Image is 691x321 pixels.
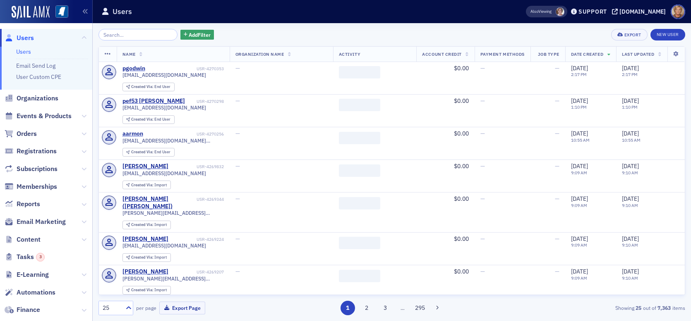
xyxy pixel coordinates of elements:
a: SailAMX [12,6,50,19]
div: [PERSON_NAME] [122,268,168,276]
span: Lydia Carlisle [556,7,564,16]
a: [PERSON_NAME] [122,235,168,243]
time: 2:17 PM [622,71,638,77]
div: USR-4269832 [170,164,224,169]
time: 1:10 PM [571,104,587,110]
span: Automations [17,288,55,297]
a: Finance [5,305,40,314]
button: 1 [341,301,355,315]
span: [DATE] [622,195,639,202]
button: [DOMAIN_NAME] [612,9,669,14]
span: Subscriptions [17,164,58,174]
time: 9:09 AM [571,202,587,208]
div: USR-4270353 [146,66,224,71]
div: Import [131,288,167,292]
span: — [480,162,485,170]
span: [EMAIL_ADDRESS][DOMAIN_NAME] [122,243,206,249]
span: — [235,162,240,170]
div: aarmon [122,130,143,138]
div: [DOMAIN_NAME] [619,8,666,15]
time: 9:09 AM [571,275,587,281]
a: pgodwin [122,65,145,72]
span: [PERSON_NAME][EMAIL_ADDRESS][DOMAIN_NAME] [122,276,224,282]
span: $0.00 [454,97,469,105]
span: [DATE] [622,268,639,275]
div: Created Via: Import [122,253,171,262]
span: [DATE] [571,130,588,137]
span: E-Learning [17,270,49,279]
div: End User [131,85,170,89]
a: Organizations [5,94,58,103]
span: — [555,97,559,105]
span: Created Via : [131,117,154,122]
span: Memberships [17,182,57,191]
a: Email Marketing [5,217,66,226]
time: 9:10 AM [622,202,638,208]
time: 10:55 AM [622,137,641,143]
span: Payment Methods [480,51,525,57]
div: Created Via: End User [122,115,175,124]
a: pef53 [PERSON_NAME] [122,97,185,105]
span: [DATE] [622,130,639,137]
div: Created Via: End User [122,83,175,91]
a: Automations [5,288,55,297]
label: per page [136,304,156,311]
span: Account Credit [422,51,461,57]
span: $0.00 [454,235,469,243]
span: [DATE] [622,162,639,170]
span: [DATE] [622,97,639,105]
a: Users [5,33,34,43]
button: Export Page [159,302,205,314]
span: [DATE] [622,235,639,243]
strong: 25 [634,304,643,311]
time: 9:10 AM [622,275,638,281]
span: Content [17,235,41,244]
div: Import [131,183,167,188]
span: — [555,268,559,275]
span: [PERSON_NAME][EMAIL_ADDRESS][DOMAIN_NAME] [122,210,224,216]
span: — [235,97,240,105]
a: Tasks3 [5,252,45,262]
time: 2:17 PM [571,71,587,77]
span: Add Filter [189,31,211,38]
div: Created Via: Import [122,221,171,229]
div: End User [131,150,170,155]
div: 25 [103,304,121,312]
div: USR-4269224 [170,237,224,242]
span: [DATE] [571,162,588,170]
span: ‌ [339,270,380,282]
span: Last Updated [622,51,654,57]
a: Subscriptions [5,164,58,174]
span: — [480,268,485,275]
span: $0.00 [454,162,469,170]
img: SailAMX [55,5,68,18]
span: Created Via : [131,254,154,260]
strong: 7,363 [656,304,672,311]
span: Events & Products [17,112,72,121]
span: [EMAIL_ADDRESS][DOMAIN_NAME] [122,105,206,111]
button: Export [611,29,647,40]
div: USR-4269207 [170,269,224,275]
span: $0.00 [454,130,469,137]
button: 3 [378,301,393,315]
a: [PERSON_NAME]([PERSON_NAME]) [122,195,195,210]
time: 1:10 PM [622,104,638,110]
span: Date Created [571,51,603,57]
a: E-Learning [5,270,49,279]
span: [EMAIL_ADDRESS][DOMAIN_NAME] [122,72,206,78]
a: Email Send Log [16,62,55,69]
div: [PERSON_NAME] [122,163,168,170]
span: — [235,268,240,275]
span: — [480,195,485,202]
span: Created Via : [131,84,154,89]
input: Search… [98,29,178,40]
span: — [235,130,240,137]
a: Memberships [5,182,57,191]
a: View Homepage [50,5,68,19]
span: ‌ [339,164,380,177]
span: ‌ [339,197,380,209]
time: 9:09 AM [571,242,587,248]
span: Organizations [17,94,58,103]
a: Reports [5,200,40,209]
